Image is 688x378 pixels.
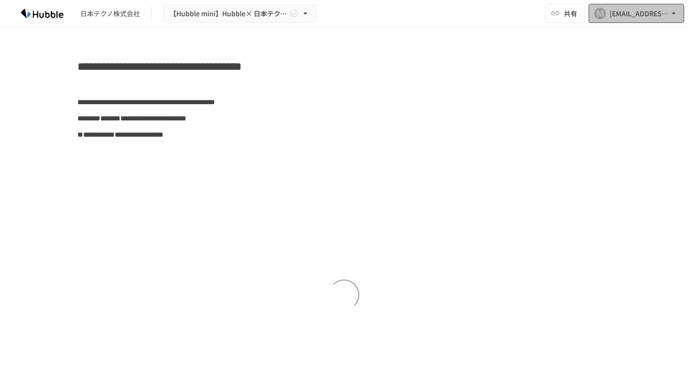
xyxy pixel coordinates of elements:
[589,4,684,23] button: M[EMAIL_ADDRESS][DOMAIN_NAME]
[594,8,606,19] div: M
[163,4,316,23] button: 【Hubble mini】Hubble× 日本テクノ株式会社 オンボーディングプロジェクト
[170,8,287,20] span: 【Hubble mini】Hubble× 日本テクノ株式会社 オンボーディングプロジェクト
[545,4,585,23] button: 共有
[564,8,577,19] span: 共有
[11,6,73,21] img: HzDRNkGCf7KYO4GfwKnzITak6oVsp5RHeZBEM1dQFiQ
[80,9,140,19] div: 日本テクノ株式会社
[610,8,669,20] div: [EMAIL_ADDRESS][DOMAIN_NAME]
